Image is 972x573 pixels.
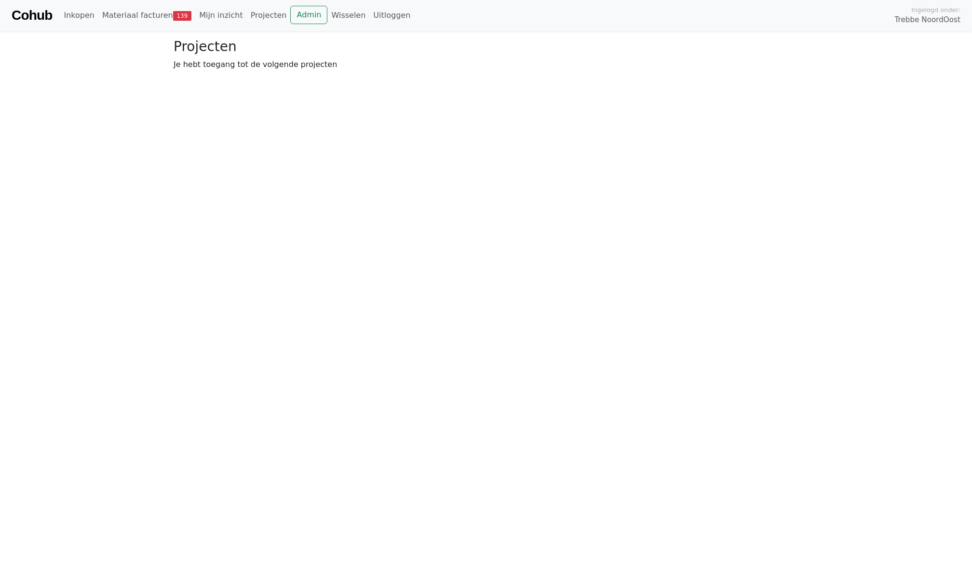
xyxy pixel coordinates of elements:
[98,6,195,25] a: Materiaal facturen139
[174,39,798,55] h3: Projecten
[195,6,247,25] a: Mijn inzicht
[174,59,798,70] p: Je hebt toegang tot de volgende projecten
[327,6,369,25] a: Wisselen
[290,6,327,24] a: Admin
[173,11,192,21] span: 139
[12,4,52,27] a: Cohub
[895,14,960,26] span: Trebbe NoordOost
[369,6,414,25] a: Uitloggen
[60,6,98,25] a: Inkopen
[911,5,960,14] span: Ingelogd onder:
[247,6,291,25] a: Projecten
